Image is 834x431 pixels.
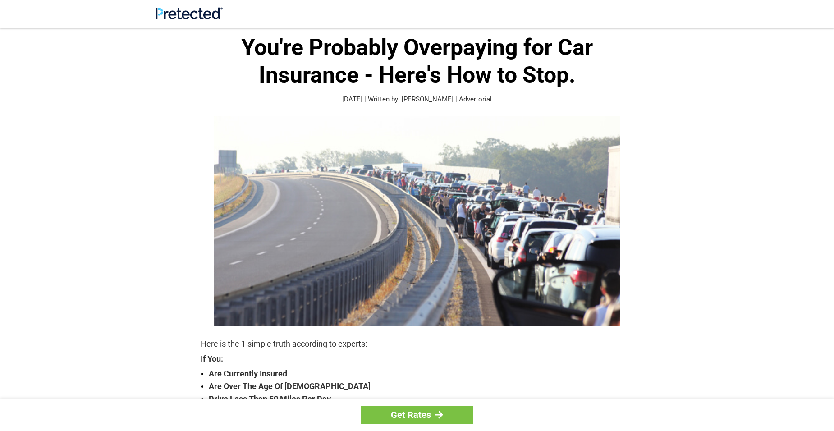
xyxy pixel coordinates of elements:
[201,338,633,350] p: Here is the 1 simple truth according to experts:
[156,13,223,21] a: Site Logo
[201,34,633,89] h1: You're Probably Overpaying for Car Insurance - Here's How to Stop.
[209,367,633,380] strong: Are Currently Insured
[361,406,473,424] a: Get Rates
[209,380,633,393] strong: Are Over The Age Of [DEMOGRAPHIC_DATA]
[201,94,633,105] p: [DATE] | Written by: [PERSON_NAME] | Advertorial
[209,393,633,405] strong: Drive Less Than 50 Miles Per Day
[201,355,633,363] strong: If You:
[156,7,223,19] img: Site Logo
